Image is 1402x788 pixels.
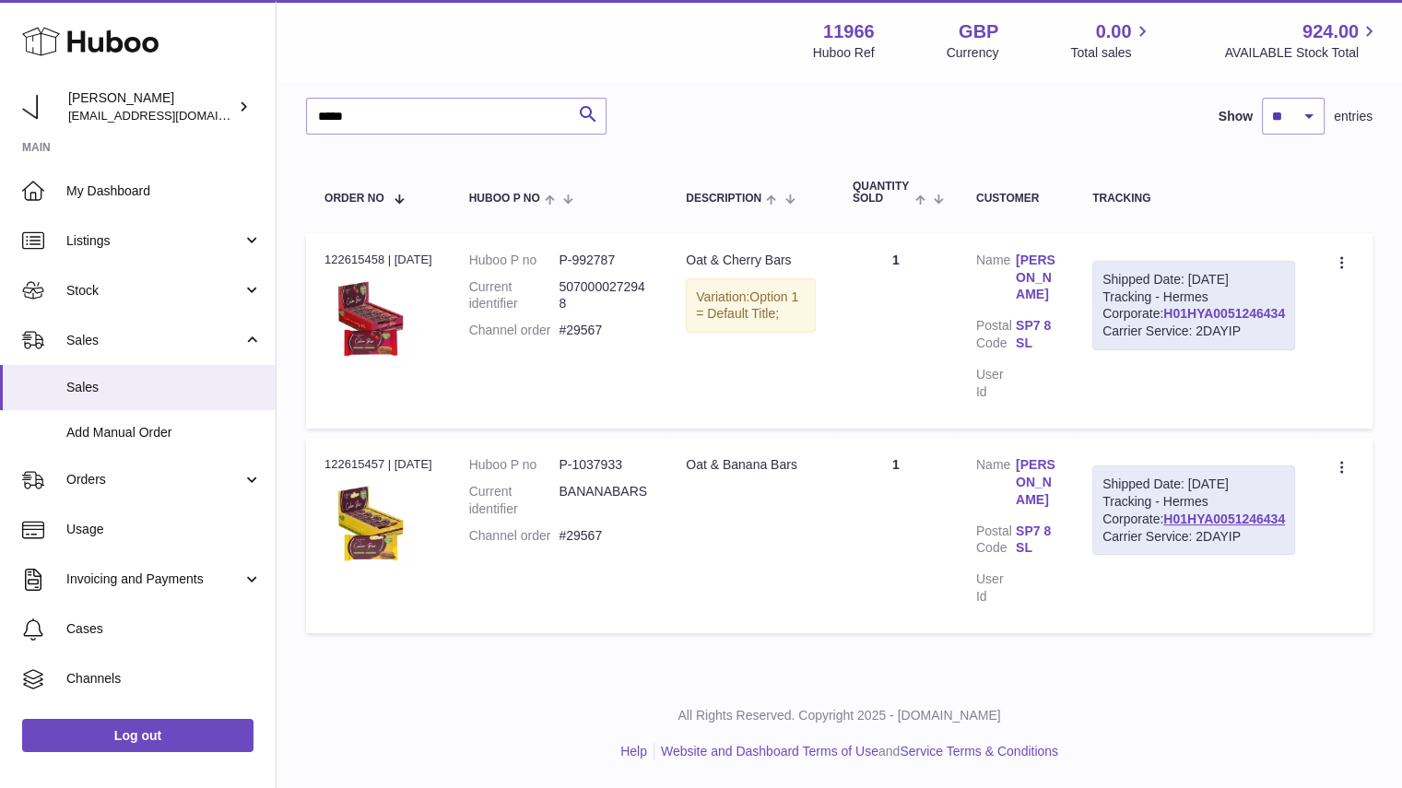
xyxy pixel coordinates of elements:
dd: P-992787 [559,252,649,269]
dt: Current identifier [469,483,560,518]
div: Tracking - Hermes Corporate: [1092,465,1295,556]
div: Carrier Service: 2DAYIP [1102,528,1285,546]
span: entries [1334,108,1373,125]
dt: Name [976,456,1016,513]
td: 1 [834,438,958,633]
span: Sales [66,332,242,349]
dt: Channel order [469,322,560,339]
a: SP7 8SL [1016,317,1055,352]
a: H01HYA0051246434 [1163,512,1285,526]
div: Tracking [1092,193,1295,205]
dd: #29567 [559,527,649,545]
a: Service Terms & Conditions [900,744,1058,759]
div: Variation: [686,278,816,334]
dt: User Id [976,366,1016,401]
a: Website and Dashboard Terms of Use [661,744,878,759]
span: Sales [66,379,262,396]
dt: Huboo P no [469,252,560,269]
span: Listings [66,232,242,250]
span: Order No [324,193,384,205]
strong: GBP [959,19,998,44]
div: Carrier Service: 2DAYIP [1102,323,1285,340]
img: info@tenpm.co [22,93,50,121]
a: Log out [22,719,253,752]
div: 122615457 | [DATE] [324,456,432,473]
dd: P-1037933 [559,456,649,474]
span: My Dashboard [66,182,262,200]
dt: Postal Code [976,523,1016,562]
div: Customer [976,193,1055,205]
img: 1742290801.jpg [324,478,417,570]
dt: Name [976,252,1016,309]
span: Stock [66,282,242,300]
div: 122615458 | [DATE] [324,252,432,268]
a: Help [620,744,647,759]
strong: 11966 [823,19,875,44]
dt: User Id [976,570,1016,606]
dd: BANANABARS [559,483,649,518]
p: All Rights Reserved. Copyright 2025 - [DOMAIN_NAME] [291,707,1387,724]
dt: Channel order [469,527,560,545]
label: Show [1219,108,1253,125]
a: [PERSON_NAME] [1016,252,1055,304]
a: 0.00 Total sales [1070,19,1152,62]
span: Quantity Sold [853,181,911,205]
a: SP7 8SL [1016,523,1055,558]
span: Invoicing and Payments [66,570,242,588]
div: Tracking - Hermes Corporate: [1092,261,1295,351]
dd: 5070000272948 [559,278,649,313]
span: Channels [66,670,262,688]
div: Shipped Date: [DATE] [1102,271,1285,288]
span: Usage [66,521,262,538]
dt: Postal Code [976,317,1016,357]
div: [PERSON_NAME] [68,89,234,124]
div: Oat & Cherry Bars [686,252,816,269]
dd: #29567 [559,322,649,339]
li: and [654,743,1058,760]
span: 924.00 [1302,19,1359,44]
span: Total sales [1070,44,1152,62]
td: 1 [834,233,958,429]
span: Huboo P no [469,193,540,205]
div: Shipped Date: [DATE] [1102,476,1285,493]
span: Cases [66,620,262,638]
a: 924.00 AVAILABLE Stock Total [1224,19,1380,62]
span: AVAILABLE Stock Total [1224,44,1380,62]
div: Huboo Ref [813,44,875,62]
span: [EMAIL_ADDRESS][DOMAIN_NAME] [68,108,271,123]
img: 119661742290326.jpg [324,274,417,366]
div: Oat & Banana Bars [686,456,816,474]
dt: Current identifier [469,278,560,313]
span: Orders [66,471,242,488]
span: Add Manual Order [66,424,262,441]
span: Description [686,193,761,205]
div: Currency [947,44,999,62]
span: 0.00 [1096,19,1132,44]
a: [PERSON_NAME] [1016,456,1055,509]
dt: Huboo P no [469,456,560,474]
a: H01HYA0051246434 [1163,306,1285,321]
